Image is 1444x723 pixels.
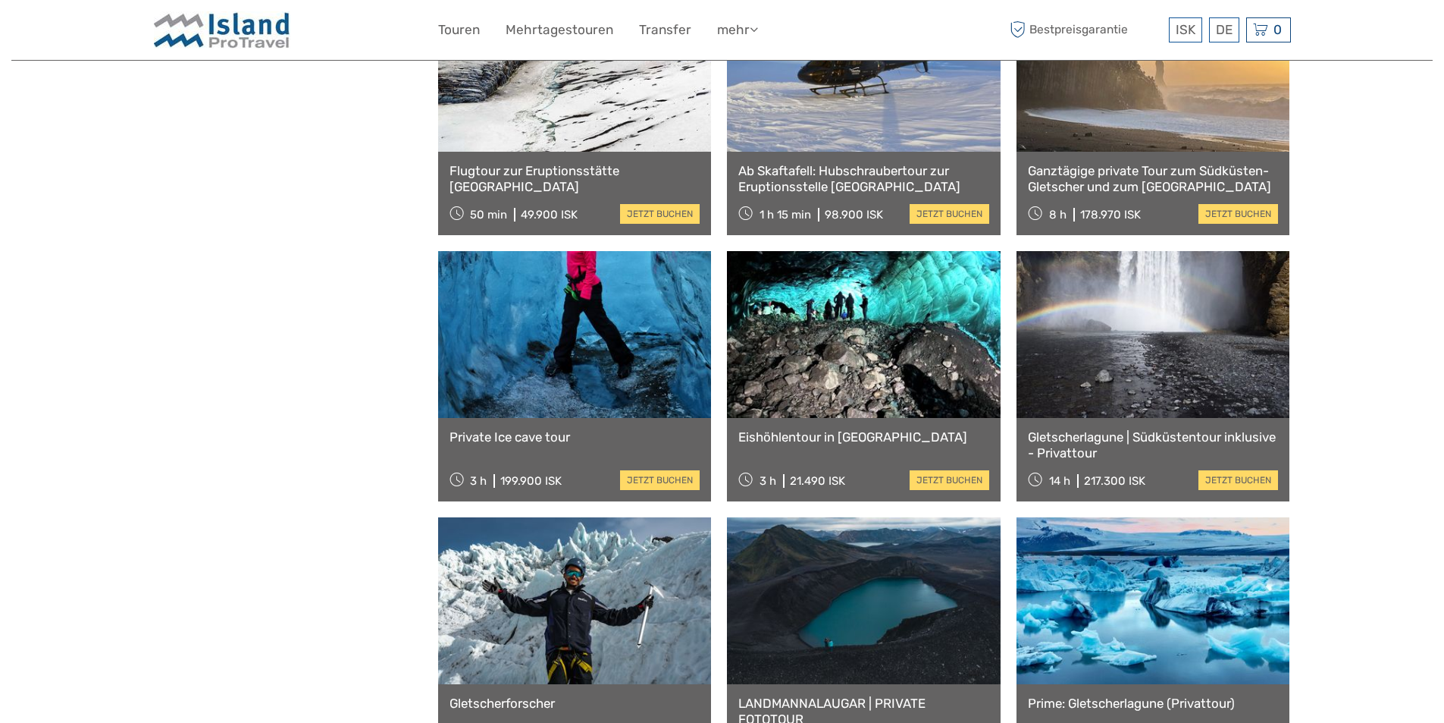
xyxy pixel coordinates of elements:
[1049,208,1067,222] span: 8 h
[620,204,700,224] a: jetzt buchen
[639,19,691,41] a: Transfer
[506,19,613,41] a: Mehrtagestouren
[1007,17,1165,42] span: Bestpreisgarantie
[1028,696,1279,711] a: Prime: Gletscherlagune (Privattour)
[1028,429,1279,461] a: Gletscherlagune | Südküstentour inklusive - Privattour
[1084,474,1145,488] div: 217.300 ISK
[449,163,700,194] a: Flugtour zur Eruptionsstätte [GEOGRAPHIC_DATA]
[449,696,700,711] a: Gletscherforscher
[738,429,989,445] a: Eishöhlentour in [GEOGRAPHIC_DATA]
[790,474,845,488] div: 21.490 ISK
[717,19,758,41] a: mehr
[1080,208,1141,222] div: 178.970 ISK
[620,470,700,490] a: jetzt buchen
[470,474,487,488] span: 3 h
[825,208,883,222] div: 98.900 ISK
[1049,474,1070,488] span: 14 h
[1176,22,1195,37] span: ISK
[21,27,171,39] p: We're away right now. Please check back later!
[1198,470,1278,490] a: jetzt buchen
[500,474,562,488] div: 199.900 ISK
[910,204,989,224] a: jetzt buchen
[449,429,700,445] a: Private Ice cave tour
[174,24,193,42] button: Open LiveChat chat widget
[738,163,989,194] a: Ab Skaftafell: Hubschraubertour zur Eruptionsstelle [GEOGRAPHIC_DATA]
[470,208,507,222] span: 50 min
[1209,17,1239,42] div: DE
[1198,204,1278,224] a: jetzt buchen
[760,474,776,488] span: 3 h
[521,208,578,222] div: 49.900 ISK
[910,470,989,490] a: jetzt buchen
[1271,22,1284,37] span: 0
[154,11,290,49] img: Iceland ProTravel
[760,208,811,222] span: 1 h 15 min
[438,19,480,41] a: Touren
[1028,163,1279,194] a: Ganztägige private Tour zum Südküsten-Gletscher und zum [GEOGRAPHIC_DATA]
